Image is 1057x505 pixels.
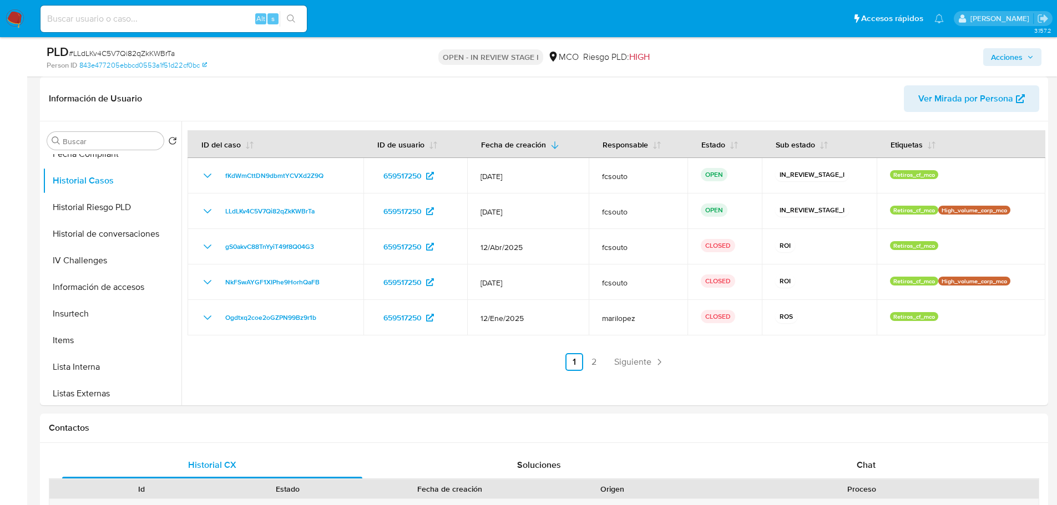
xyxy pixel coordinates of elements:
[629,50,650,63] span: HIGH
[77,483,207,494] div: Id
[904,85,1039,112] button: Ver Mirada por Persona
[1034,26,1051,35] span: 3.157.2
[861,13,923,24] span: Accesos rápidos
[43,327,181,354] button: Items
[970,13,1033,24] p: felipe.cayon@mercadolibre.com
[79,60,207,70] a: 843e477205ebbcd0553a1f51d22cf0bc
[168,136,177,149] button: Volver al orden por defecto
[43,221,181,247] button: Historial de conversaciones
[69,48,175,59] span: # LLdLKv4C5V7Qi82qZkKWBrTa
[583,51,650,63] span: Riesgo PLD:
[43,274,181,300] button: Información de accesos
[983,48,1041,66] button: Acciones
[1037,13,1049,24] a: Salir
[47,43,69,60] b: PLD
[47,60,77,70] b: Person ID
[934,14,944,23] a: Notificaciones
[280,11,302,27] button: search-icon
[43,141,181,167] button: Fecha Compliant
[693,483,1031,494] div: Proceso
[43,354,181,380] button: Lista Interna
[991,48,1023,66] span: Acciones
[43,167,181,194] button: Historial Casos
[49,422,1039,433] h1: Contactos
[271,13,275,24] span: s
[43,247,181,274] button: IV Challenges
[43,194,181,221] button: Historial Riesgo PLD
[438,49,543,65] p: OPEN - IN REVIEW STAGE I
[49,93,142,104] h1: Información de Usuario
[368,483,532,494] div: Fecha de creación
[517,458,561,471] span: Soluciones
[43,380,181,407] button: Listas Externas
[43,300,181,327] button: Insurtech
[188,458,236,471] span: Historial CX
[857,458,876,471] span: Chat
[256,13,265,24] span: Alt
[41,12,307,26] input: Buscar usuario o caso...
[547,483,677,494] div: Origen
[63,136,159,146] input: Buscar
[918,85,1013,112] span: Ver Mirada por Persona
[52,136,60,145] button: Buscar
[222,483,353,494] div: Estado
[548,51,579,63] div: MCO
